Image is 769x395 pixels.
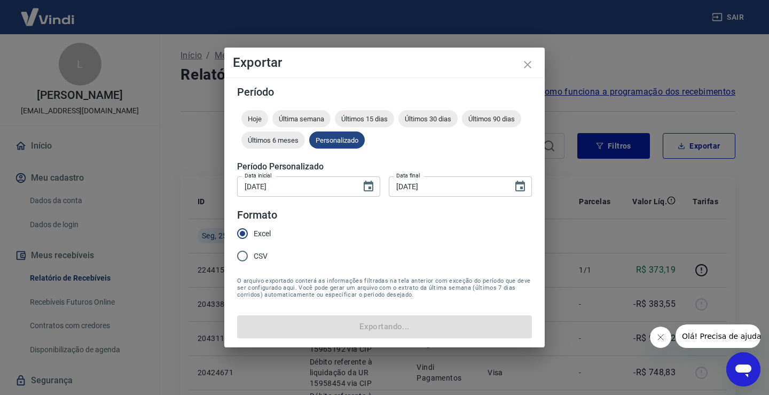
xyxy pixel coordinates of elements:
[389,176,505,196] input: DD/MM/YYYY
[241,131,305,149] div: Últimos 6 meses
[398,115,458,123] span: Últimos 30 dias
[6,7,90,16] span: Olá! Precisa de ajuda?
[462,110,521,127] div: Últimos 90 dias
[335,115,394,123] span: Últimos 15 dias
[237,277,532,298] span: O arquivo exportado conterá as informações filtradas na tela anterior com exceção do período que ...
[241,110,268,127] div: Hoje
[676,324,760,348] iframe: Mensagem da empresa
[237,176,354,196] input: DD/MM/YYYY
[515,52,540,78] button: close
[396,172,420,180] label: Data final
[272,115,331,123] span: Última semana
[241,136,305,144] span: Últimos 6 meses
[309,131,365,149] div: Personalizado
[241,115,268,123] span: Hoje
[272,110,331,127] div: Última semana
[462,115,521,123] span: Últimos 90 dias
[233,56,536,69] h4: Exportar
[237,207,277,223] legend: Formato
[726,352,760,386] iframe: Botão para abrir a janela de mensagens
[237,87,532,97] h5: Período
[254,251,268,262] span: CSV
[254,228,271,239] span: Excel
[398,110,458,127] div: Últimos 30 dias
[245,172,272,180] label: Data inicial
[650,327,671,348] iframe: Fechar mensagem
[358,176,379,197] button: Choose date, selected date is 20 de ago de 2025
[237,161,532,172] h5: Período Personalizado
[309,136,365,144] span: Personalizado
[335,110,394,127] div: Últimos 15 dias
[509,176,531,197] button: Choose date, selected date is 25 de ago de 2025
